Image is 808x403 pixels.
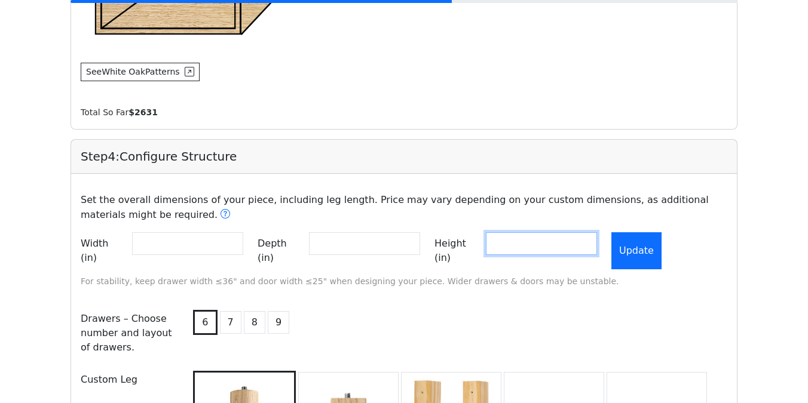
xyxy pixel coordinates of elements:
label: Width (in) [81,232,127,269]
button: 8 [244,311,265,334]
label: Height (in) [434,232,481,269]
div: Drawers – Choose number and layout of drawers. [74,307,183,359]
button: 7 [220,311,241,334]
button: Does a smaller size cost less? [220,207,231,223]
label: Depth (in) [258,232,304,269]
button: 9 [268,311,289,334]
b: $ 2631 [128,107,158,117]
p: Set the overall dimensions of your piece, including leg length. Price may vary depending on your ... [74,193,734,223]
button: SeeWhite OakPatterns [81,63,200,81]
button: Update [611,232,662,269]
h5: Step 4 : Configure Structure [81,149,727,164]
small: Total So Far [81,107,158,117]
button: 6 [193,310,217,335]
small: For stability, keep drawer width ≤36" and door width ≤25" when designing your piece. Wider drawer... [81,276,619,286]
